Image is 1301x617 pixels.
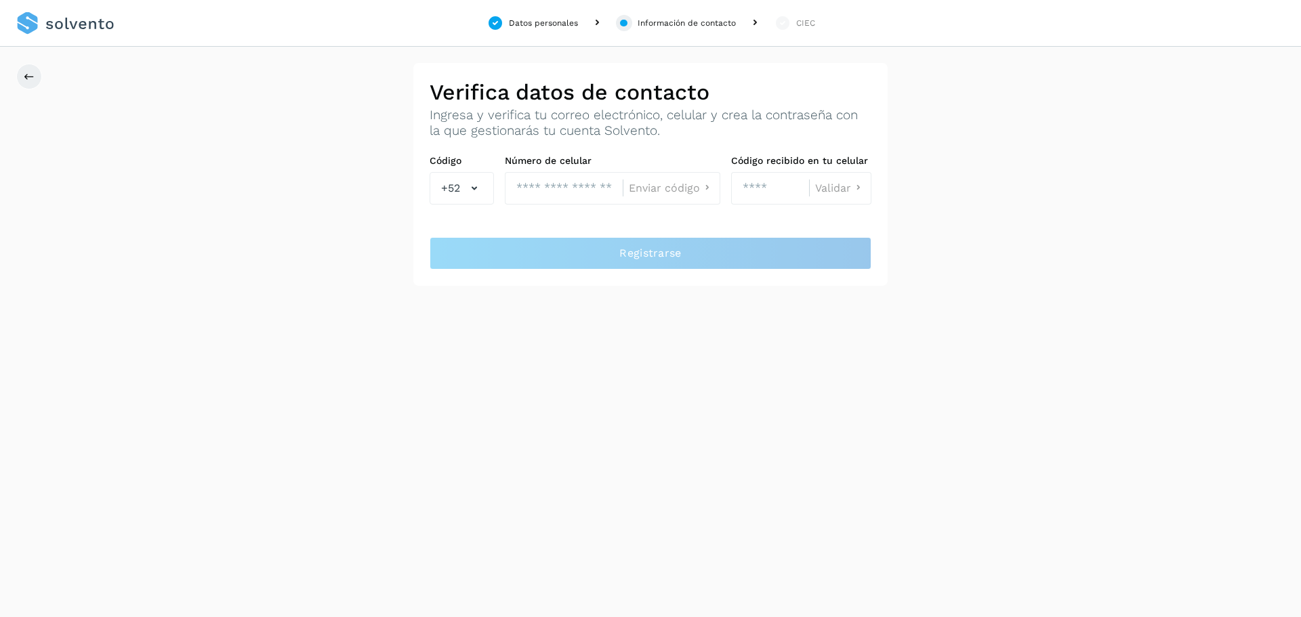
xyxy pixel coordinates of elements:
[509,17,578,29] div: Datos personales
[505,155,720,167] label: Número de celular
[815,183,851,194] span: Validar
[796,17,815,29] div: CIEC
[441,180,460,196] span: +52
[619,246,681,261] span: Registrarse
[638,17,736,29] div: Información de contacto
[430,108,871,139] p: Ingresa y verifica tu correo electrónico, celular y crea la contraseña con la que gestionarás tu ...
[430,237,871,270] button: Registrarse
[430,155,494,167] label: Código
[629,183,700,194] span: Enviar código
[815,181,865,195] button: Validar
[731,155,871,167] label: Código recibido en tu celular
[430,79,871,105] h2: Verifica datos de contacto
[629,181,714,195] button: Enviar código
